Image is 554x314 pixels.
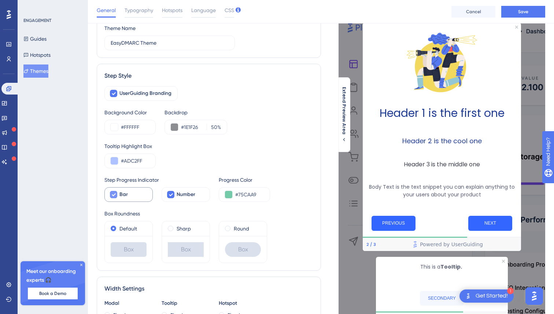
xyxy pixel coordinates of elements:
[420,291,464,306] button: SECONDARY
[225,6,234,15] span: CSS
[234,224,249,233] label: Round
[23,32,47,45] button: Guides
[219,299,267,308] div: Hotspot
[369,160,515,169] h3: Header 3 is the middle one
[23,18,51,23] div: ENGAGEMENT
[209,123,217,132] input: %
[177,190,195,199] span: Number
[162,6,182,15] span: Hotspots
[225,242,261,257] div: Box
[219,176,270,184] div: Progress Color
[501,6,545,18] button: Save
[382,263,502,271] p: This is a
[338,87,350,143] button: Extend Preview Area
[518,9,528,15] span: Save
[23,48,51,62] button: Hotspots
[119,224,137,233] label: Default
[502,260,505,263] div: Close Preview
[523,285,545,307] iframe: UserGuiding AI Assistant Launcher
[440,263,462,270] b: Tooltip.
[23,64,48,78] button: Themes
[369,105,515,122] h1: Header 1 is the first one
[104,142,313,151] div: Tooltip Highlight Box
[17,2,46,11] span: Need Help?
[104,284,313,293] div: Width Settings
[125,6,153,15] span: Typography
[39,291,66,296] span: Book a Demo
[341,87,347,134] span: Extend Preview Area
[459,289,514,303] div: Open Get Started! checklist, remaining modules: 1
[104,299,153,308] div: Modal
[405,26,479,99] img: Modal Media
[165,108,227,117] div: Backdrop
[104,176,210,184] div: Step Progress Indicator
[119,190,128,199] span: Bar
[363,238,521,251] div: Footer
[420,240,483,249] span: Powered by UserGuiding
[104,24,136,33] div: Theme Name
[466,9,481,15] span: Cancel
[28,288,78,299] button: Book a Demo
[104,209,313,218] div: Box Roundness
[366,241,376,247] div: Step 2 of 3
[162,299,210,308] div: Tooltip
[111,242,147,257] div: Box
[104,71,313,80] div: Step Style
[372,216,415,231] button: Previous
[119,89,171,98] span: UserGuiding Branding
[191,6,216,15] span: Language
[104,108,156,117] div: Background Color
[451,6,495,18] button: Cancel
[97,6,116,15] span: General
[369,183,515,199] p: Body Text is the text snippet you can explain anything to your users about your product
[168,242,204,257] div: Box
[207,123,221,132] label: %
[507,288,514,294] div: 1
[476,292,508,300] div: Get Started!
[468,216,512,231] button: Next
[369,136,515,146] h2: Header 2 is the cool one
[515,26,518,29] div: Close Preview
[177,224,191,233] label: Sharp
[111,39,229,47] input: Theme Name
[26,267,79,285] span: Meet our onboarding experts 🎧
[464,292,473,300] img: launcher-image-alternative-text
